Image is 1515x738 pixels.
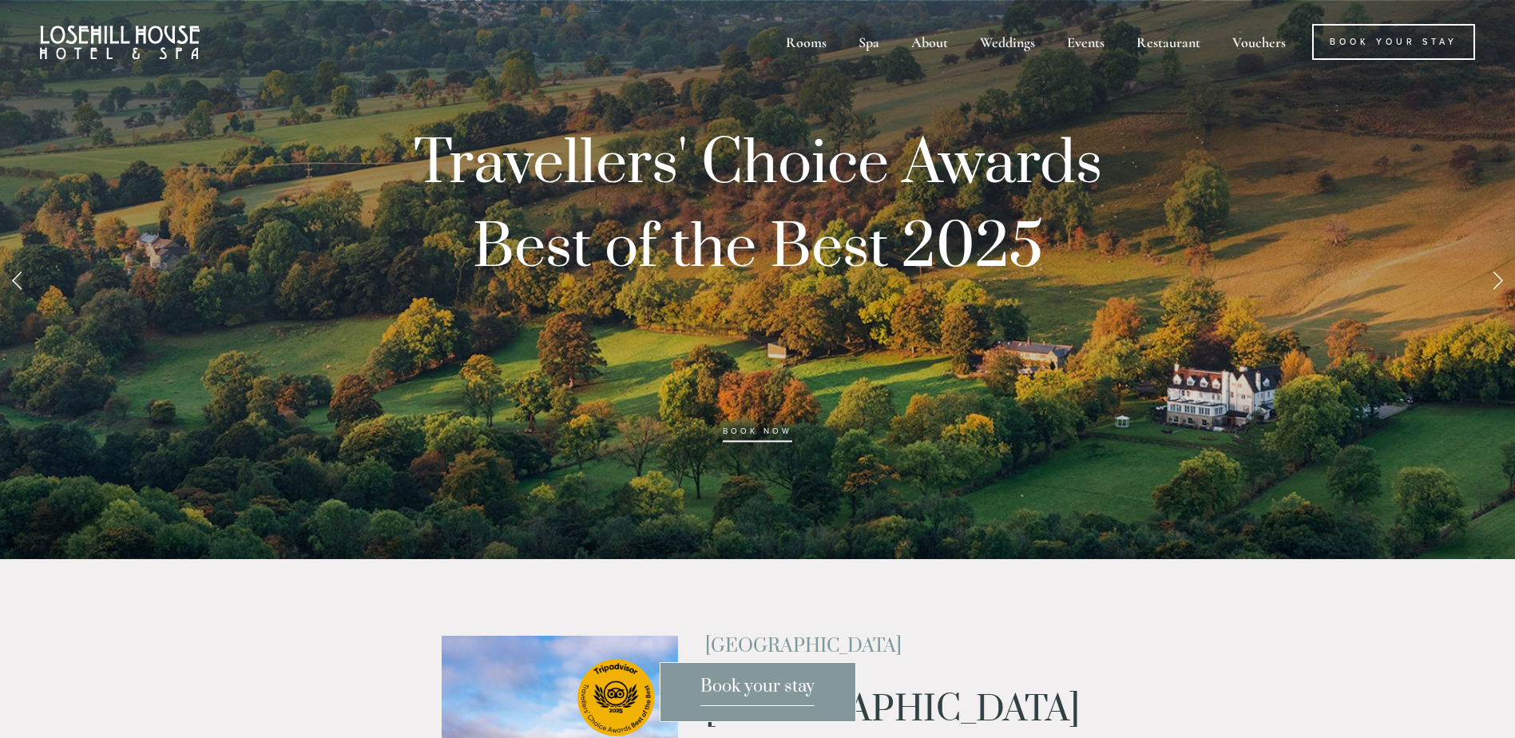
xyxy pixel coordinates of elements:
div: About [897,24,962,60]
h1: [GEOGRAPHIC_DATA] [705,690,1073,730]
a: Next Slide [1480,256,1515,304]
div: Weddings [966,24,1049,60]
p: Travellers' Choice Awards Best of the Best 2025 [351,122,1165,458]
div: Restaurant [1122,24,1215,60]
div: Spa [844,24,894,60]
span: Book your stay [700,676,815,706]
h2: [GEOGRAPHIC_DATA] [705,636,1073,657]
a: Book your stay [660,662,856,722]
div: Events [1053,24,1119,60]
a: Book Your Stay [1312,24,1475,60]
a: BOOK NOW [723,427,791,442]
a: Vouchers [1218,24,1300,60]
div: Rooms [771,24,841,60]
img: Losehill House [40,26,200,59]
